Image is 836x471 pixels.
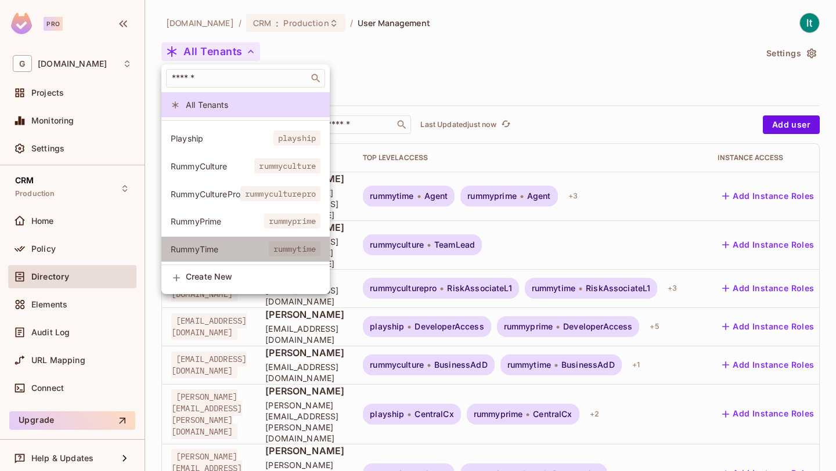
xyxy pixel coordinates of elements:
[264,213,320,229] span: rummyprime
[161,182,330,206] div: Show only users with a role in this tenant: RummyCulturePro
[269,241,320,256] span: rummytime
[273,131,320,146] span: playship
[161,237,330,262] div: Show only users with a role in this tenant: RummyTime
[171,133,273,144] span: Playship
[254,158,320,173] span: rummyculture
[161,126,330,151] div: Show only users with a role in this tenant: Playship
[186,272,320,281] span: Create New
[171,189,240,200] span: RummyCulturePro
[171,244,269,255] span: RummyTime
[171,216,264,227] span: RummyPrime
[161,209,330,234] div: Show only users with a role in this tenant: RummyPrime
[161,154,330,179] div: Show only users with a role in this tenant: RummyCulture
[171,161,254,172] span: RummyCulture
[240,186,320,201] span: rummyculturepro
[186,99,320,110] span: All Tenants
